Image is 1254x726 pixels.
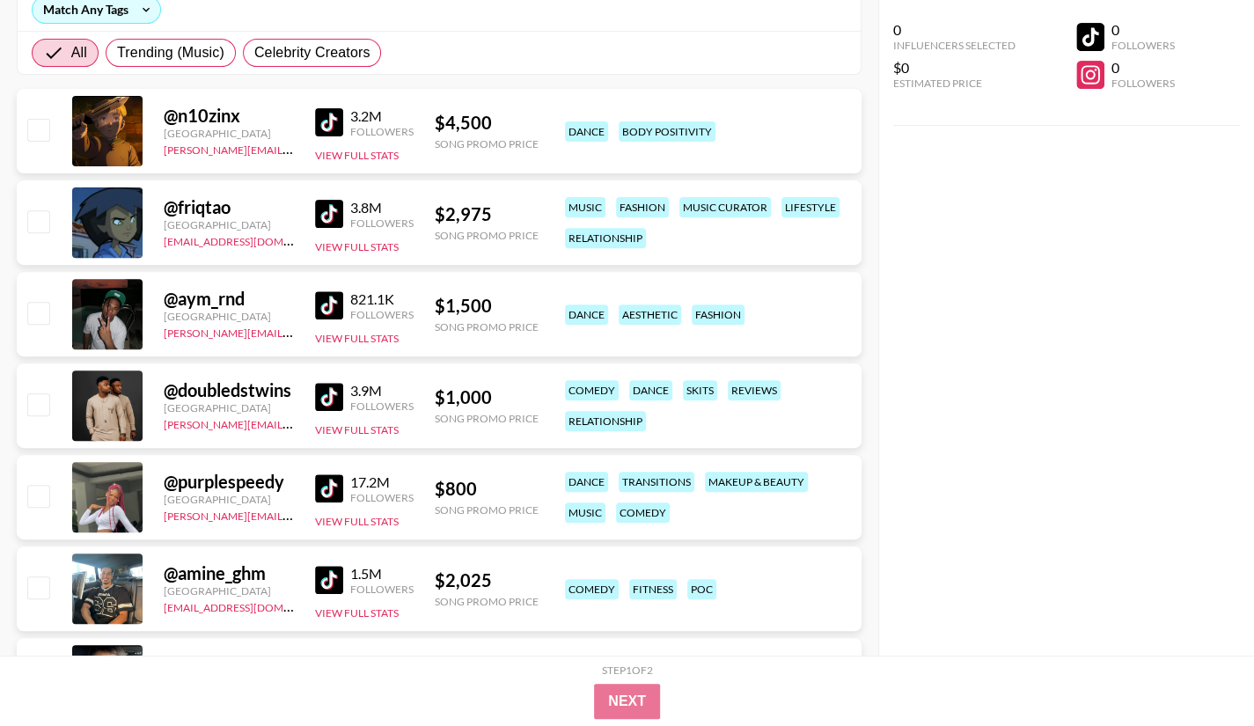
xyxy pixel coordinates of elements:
[254,42,370,63] span: Celebrity Creators
[350,290,414,308] div: 821.1K
[565,121,608,142] div: dance
[687,579,716,599] div: poc
[164,140,424,157] a: [PERSON_NAME][EMAIL_ADDRESS][DOMAIN_NAME]
[164,288,294,310] div: @ aym_rnd
[315,291,343,319] img: TikTok
[705,472,808,492] div: makeup & beauty
[164,231,341,248] a: [EMAIL_ADDRESS][DOMAIN_NAME]
[164,323,424,340] a: [PERSON_NAME][EMAIL_ADDRESS][DOMAIN_NAME]
[350,308,414,321] div: Followers
[602,664,653,677] div: Step 1 of 2
[435,295,539,317] div: $ 1,500
[71,42,87,63] span: All
[565,502,605,523] div: music
[315,332,399,345] button: View Full Stats
[565,197,605,217] div: music
[1111,77,1175,90] div: Followers
[350,400,414,413] div: Followers
[683,380,717,400] div: skits
[565,304,608,325] div: dance
[315,149,399,162] button: View Full Stats
[315,566,343,594] img: TikTok
[692,304,744,325] div: fashion
[315,240,399,253] button: View Full Stats
[619,304,681,325] div: aesthetic
[616,502,670,523] div: comedy
[164,414,424,431] a: [PERSON_NAME][EMAIL_ADDRESS][DOMAIN_NAME]
[435,569,539,591] div: $ 2,025
[164,310,294,323] div: [GEOGRAPHIC_DATA]
[893,21,1016,39] div: 0
[435,137,539,150] div: Song Promo Price
[728,380,781,400] div: reviews
[164,493,294,506] div: [GEOGRAPHIC_DATA]
[350,565,414,583] div: 1.5M
[164,654,294,676] div: @ amani_mee
[893,77,1016,90] div: Estimated Price
[435,320,539,334] div: Song Promo Price
[619,121,715,142] div: body positivity
[565,579,619,599] div: comedy
[350,583,414,596] div: Followers
[164,218,294,231] div: [GEOGRAPHIC_DATA]
[315,515,399,528] button: View Full Stats
[435,229,539,242] div: Song Promo Price
[781,197,840,217] div: lifestyle
[117,42,224,63] span: Trending (Music)
[350,199,414,216] div: 3.8M
[1111,21,1175,39] div: 0
[315,474,343,502] img: TikTok
[435,112,539,134] div: $ 4,500
[164,598,341,614] a: [EMAIL_ADDRESS][DOMAIN_NAME]
[629,380,672,400] div: dance
[565,228,646,248] div: relationship
[164,196,294,218] div: @ friqtao
[350,473,414,491] div: 17.2M
[164,562,294,584] div: @ amine_ghm
[315,108,343,136] img: TikTok
[350,107,414,125] div: 3.2M
[315,423,399,436] button: View Full Stats
[1111,39,1175,52] div: Followers
[619,472,694,492] div: transitions
[565,411,646,431] div: relationship
[164,105,294,127] div: @ n10zinx
[435,203,539,225] div: $ 2,975
[679,197,771,217] div: music curator
[1111,59,1175,77] div: 0
[893,39,1016,52] div: Influencers Selected
[164,471,294,493] div: @ purplespeedy
[164,127,294,140] div: [GEOGRAPHIC_DATA]
[435,503,539,517] div: Song Promo Price
[350,216,414,230] div: Followers
[435,386,539,408] div: $ 1,000
[565,380,619,400] div: comedy
[164,506,424,523] a: [PERSON_NAME][EMAIL_ADDRESS][DOMAIN_NAME]
[350,491,414,504] div: Followers
[594,684,660,719] button: Next
[164,379,294,401] div: @ doubledstwins
[164,401,294,414] div: [GEOGRAPHIC_DATA]
[315,200,343,228] img: TikTok
[435,412,539,425] div: Song Promo Price
[350,382,414,400] div: 3.9M
[893,59,1016,77] div: $0
[616,197,669,217] div: fashion
[435,478,539,500] div: $ 800
[1166,638,1233,705] iframe: Drift Widget Chat Controller
[164,584,294,598] div: [GEOGRAPHIC_DATA]
[565,472,608,492] div: dance
[435,595,539,608] div: Song Promo Price
[315,606,399,620] button: View Full Stats
[629,579,677,599] div: fitness
[350,125,414,138] div: Followers
[315,383,343,411] img: TikTok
